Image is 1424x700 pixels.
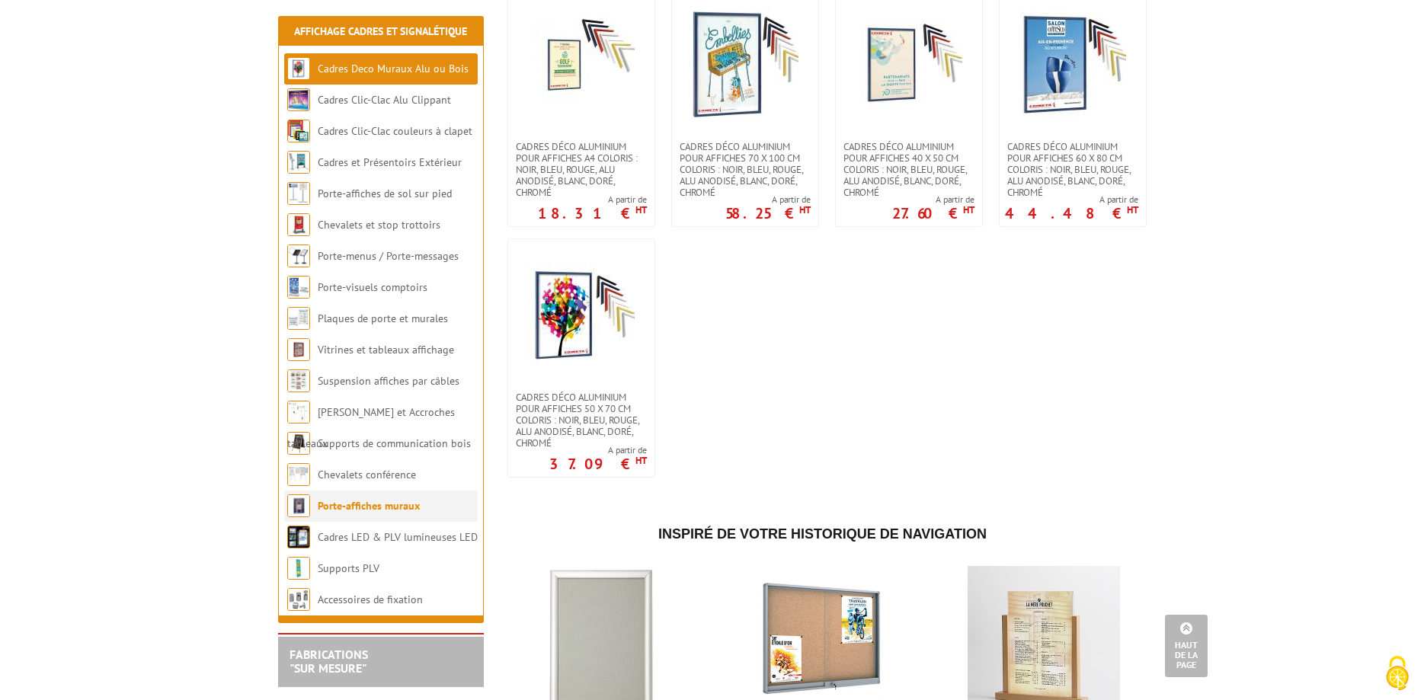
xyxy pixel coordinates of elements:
a: Accessoires de fixation [318,593,423,606]
img: Suspension affiches par câbles [287,369,310,392]
a: Chevalets conférence [318,468,416,481]
a: FABRICATIONS"Sur Mesure" [290,647,368,676]
img: Supports PLV [287,557,310,580]
sup: HT [1127,203,1138,216]
sup: HT [963,203,974,216]
sup: HT [635,454,647,467]
a: Cadres Deco Muraux Alu ou Bois [318,62,469,75]
span: Cadres déco aluminium pour affiches 70 x 100 cm Coloris : Noir, bleu, rouge, alu anodisé, blanc, ... [680,141,811,198]
a: Cadres déco aluminium pour affiches 70 x 100 cm Coloris : Noir, bleu, rouge, alu anodisé, blanc, ... [672,141,818,198]
span: Inspiré de votre historique de navigation [658,526,987,542]
img: Cadres déco aluminium pour affiches 70 x 100 cm Coloris : Noir, bleu, rouge, alu anodisé, blanc, ... [692,11,798,118]
img: Porte-menus / Porte-messages [287,245,310,267]
a: Cadres LED & PLV lumineuses LED [318,530,478,544]
p: 18.31 € [538,209,647,218]
a: Cadres et Présentoirs Extérieur [318,155,462,169]
a: [PERSON_NAME] et Accroches tableaux [287,405,455,450]
a: Supports de communication bois [318,436,471,450]
a: Vitrines et tableaux affichage [318,343,454,356]
a: Plaques de porte et murales [318,312,448,325]
a: Cadres déco aluminium pour affiches A4 Coloris : Noir, bleu, rouge, alu anodisé, blanc, doré, chromé [508,141,654,198]
img: Porte-affiches muraux [287,494,310,517]
sup: HT [799,203,811,216]
span: A partir de [549,444,647,456]
img: Accessoires de fixation [287,588,310,611]
img: Cadres Clic-Clac Alu Clippant [287,88,310,111]
img: Cadres déco aluminium pour affiches 40 x 50 cm Coloris : Noir, bleu, rouge, alu anodisé, blanc, d... [856,11,962,118]
a: Porte-menus / Porte-messages [318,249,459,263]
p: 27.60 € [892,209,974,218]
span: A partir de [538,193,647,206]
img: Cookies (fenêtre modale) [1378,654,1416,692]
span: A partir de [1005,193,1138,206]
a: Supports PLV [318,561,379,575]
a: Porte-affiches muraux [318,499,420,513]
a: Chevalets et stop trottoirs [318,218,440,232]
a: Cadres déco aluminium pour affiches 60 x 80 cm Coloris : Noir, bleu, rouge, alu anodisé, blanc, d... [1000,141,1146,198]
img: Cadres LED & PLV lumineuses LED [287,526,310,548]
a: Porte-affiches de sol sur pied [318,187,452,200]
a: Suspension affiches par câbles [318,374,459,388]
span: A partir de [892,193,974,206]
span: Cadres déco aluminium pour affiches 60 x 80 cm Coloris : Noir, bleu, rouge, alu anodisé, blanc, d... [1007,141,1138,198]
span: Cadres déco aluminium pour affiches 40 x 50 cm Coloris : Noir, bleu, rouge, alu anodisé, blanc, d... [843,141,974,198]
img: Cadres Clic-Clac couleurs à clapet [287,120,310,142]
img: Cimaises et Accroches tableaux [287,401,310,424]
a: Cadres Clic-Clac couleurs à clapet [318,124,472,138]
a: Affichage Cadres et Signalétique [294,24,467,38]
a: Cadres déco aluminium pour affiches 50 x 70 cm Coloris : Noir, bleu, rouge, alu anodisé, blanc, d... [508,392,654,449]
img: Cadres déco aluminium pour affiches 60 x 80 cm Coloris : Noir, bleu, rouge, alu anodisé, blanc, d... [1019,11,1126,118]
a: Porte-visuels comptoirs [318,280,427,294]
p: 58.25 € [725,209,811,218]
a: Haut de la page [1165,615,1208,677]
img: Chevalets conférence [287,463,310,486]
img: Vitrines et tableaux affichage [287,338,310,361]
p: 44.48 € [1005,209,1138,218]
img: Chevalets et stop trottoirs [287,213,310,236]
span: Cadres déco aluminium pour affiches A4 Coloris : Noir, bleu, rouge, alu anodisé, blanc, doré, chromé [516,141,647,198]
p: 37.09 € [549,459,647,468]
img: Cadres Deco Muraux Alu ou Bois [287,57,310,80]
a: Cadres déco aluminium pour affiches 40 x 50 cm Coloris : Noir, bleu, rouge, alu anodisé, blanc, d... [836,141,982,198]
img: Cadres déco aluminium pour affiches A4 Coloris : Noir, bleu, rouge, alu anodisé, blanc, doré, chromé [528,11,635,118]
button: Cookies (fenêtre modale) [1371,648,1424,700]
span: A partir de [725,193,811,206]
img: Porte-affiches de sol sur pied [287,182,310,205]
img: Cadres déco aluminium pour affiches 50 x 70 cm Coloris : Noir, bleu, rouge, alu anodisé, blanc, d... [528,262,635,369]
span: Cadres déco aluminium pour affiches 50 x 70 cm Coloris : Noir, bleu, rouge, alu anodisé, blanc, d... [516,392,647,449]
sup: HT [635,203,647,216]
img: Plaques de porte et murales [287,307,310,330]
a: Cadres Clic-Clac Alu Clippant [318,93,451,107]
img: Cadres et Présentoirs Extérieur [287,151,310,174]
img: Porte-visuels comptoirs [287,276,310,299]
